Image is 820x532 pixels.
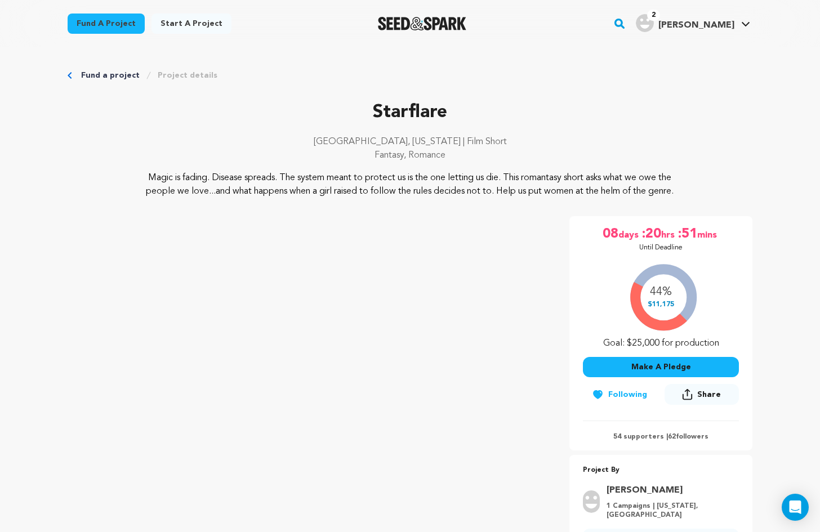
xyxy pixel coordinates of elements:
span: 2 [647,10,660,21]
span: Laura R.'s Profile [634,12,752,35]
img: user.png [583,490,600,513]
a: Fund a project [81,70,140,81]
a: Goto Laura Ricci profile [607,484,732,497]
div: Laura R.'s Profile [636,14,734,32]
img: user.png [636,14,654,32]
a: Fund a project [68,14,145,34]
span: [PERSON_NAME] [658,21,734,30]
span: days [618,225,641,243]
p: [GEOGRAPHIC_DATA], [US_STATE] | Film Short [68,135,752,149]
p: Project By [583,464,739,477]
button: Make A Pledge [583,357,739,377]
button: Following [583,385,656,405]
span: :20 [641,225,661,243]
span: 62 [668,433,676,440]
div: Breadcrumb [68,70,752,81]
p: Starflare [68,99,752,126]
p: Until Deadline [639,243,683,252]
span: mins [697,225,719,243]
p: Fantasy, Romance [68,149,752,162]
img: Seed&Spark Logo Dark Mode [378,17,466,30]
p: 54 supporters | followers [583,432,739,441]
span: hrs [661,225,677,243]
a: Start a project [151,14,231,34]
span: Share [697,389,721,400]
p: 1 Campaigns | [US_STATE], [GEOGRAPHIC_DATA] [607,502,732,520]
span: :51 [677,225,697,243]
p: Magic is fading. Disease spreads. The system meant to protect us is the one letting us die. This ... [136,171,684,198]
a: Project details [158,70,217,81]
a: Seed&Spark Homepage [378,17,466,30]
div: Open Intercom Messenger [782,494,809,521]
button: Share [665,384,739,405]
span: 08 [603,225,618,243]
a: Laura R.'s Profile [634,12,752,32]
span: Share [665,384,739,409]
